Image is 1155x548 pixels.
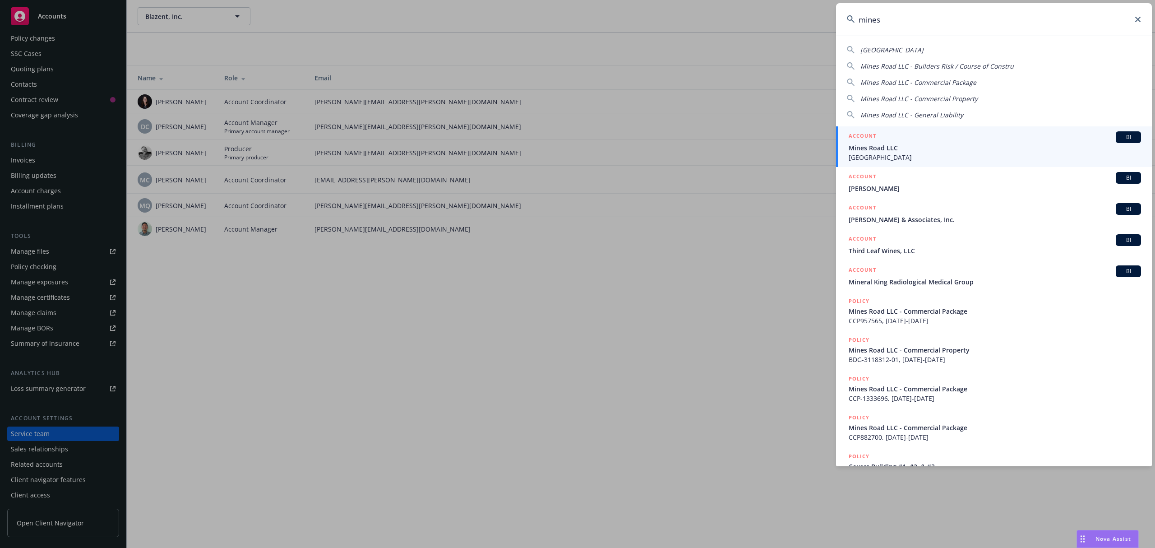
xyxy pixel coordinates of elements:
span: BI [1119,267,1137,275]
a: POLICYCovers Building #1, #2, & #3 [836,447,1152,486]
h5: POLICY [849,335,869,344]
div: Drag to move [1077,530,1088,548]
span: [GEOGRAPHIC_DATA] [860,46,924,54]
span: BI [1119,133,1137,141]
h5: ACCOUNT [849,203,876,214]
a: ACCOUNTBIThird Leaf Wines, LLC [836,229,1152,260]
a: POLICYMines Road LLC - Commercial PackageCCP957565, [DATE]-[DATE] [836,292,1152,330]
span: Mines Road LLC - Commercial Package [860,78,976,87]
a: ACCOUNTBIMineral King Radiological Medical Group [836,260,1152,292]
span: Mines Road LLC - Commercial Package [849,307,1141,316]
span: BI [1119,174,1137,182]
span: BI [1119,205,1137,213]
a: POLICYMines Road LLC - Commercial PackageCCP882700, [DATE]-[DATE] [836,408,1152,447]
span: Mineral King Radiological Medical Group [849,277,1141,287]
h5: POLICY [849,452,869,461]
span: Mines Road LLC - Builders Risk / Course of Constru [860,62,1014,70]
h5: ACCOUNT [849,131,876,142]
span: BDG-3118312-01, [DATE]-[DATE] [849,355,1141,364]
span: Mines Road LLC - Commercial Property [860,94,978,103]
span: CCP957565, [DATE]-[DATE] [849,316,1141,325]
a: ACCOUNTBIMines Road LLC[GEOGRAPHIC_DATA] [836,126,1152,167]
span: Mines Road LLC - Commercial Property [849,345,1141,355]
span: [GEOGRAPHIC_DATA] [849,153,1141,162]
h5: POLICY [849,374,869,383]
h5: ACCOUNT [849,172,876,183]
span: [PERSON_NAME] [849,184,1141,193]
button: Nova Assist [1076,530,1139,548]
span: BI [1119,236,1137,244]
span: Mines Road LLC [849,143,1141,153]
span: Mines Road LLC - Commercial Package [849,423,1141,432]
a: POLICYMines Road LLC - Commercial PropertyBDG-3118312-01, [DATE]-[DATE] [836,330,1152,369]
span: Mines Road LLC - General Liability [860,111,963,119]
h5: POLICY [849,297,869,306]
span: Third Leaf Wines, LLC [849,246,1141,255]
span: Nova Assist [1095,535,1131,543]
h5: ACCOUNT [849,265,876,276]
span: CCP882700, [DATE]-[DATE] [849,432,1141,442]
h5: ACCOUNT [849,234,876,245]
input: Search... [836,3,1152,36]
a: ACCOUNTBI[PERSON_NAME] & Associates, Inc. [836,198,1152,229]
h5: POLICY [849,413,869,422]
span: Mines Road LLC - Commercial Package [849,384,1141,394]
span: Covers Building #1, #2, & #3 [849,462,1141,471]
span: [PERSON_NAME] & Associates, Inc. [849,215,1141,224]
a: ACCOUNTBI[PERSON_NAME] [836,167,1152,198]
span: CCP-1333696, [DATE]-[DATE] [849,394,1141,403]
a: POLICYMines Road LLC - Commercial PackageCCP-1333696, [DATE]-[DATE] [836,369,1152,408]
